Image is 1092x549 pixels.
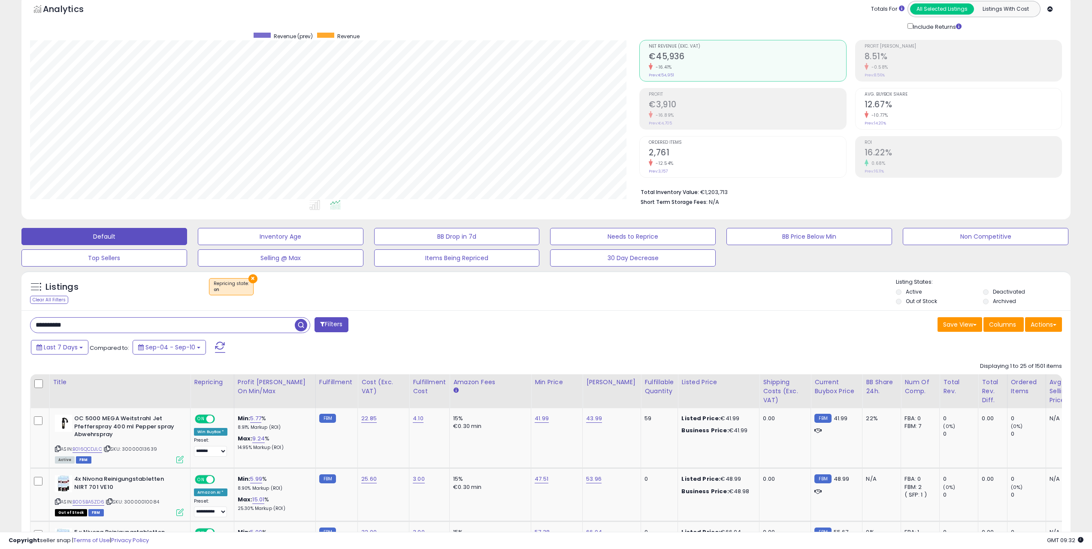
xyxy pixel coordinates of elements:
[681,414,720,422] b: Listed Price:
[982,475,1000,483] div: 0.00
[865,169,884,174] small: Prev: 16.11%
[649,52,846,63] h2: €45,936
[274,33,313,40] span: Revenue (prev)
[1050,475,1078,483] div: N/A
[814,378,859,396] div: Current Buybox Price
[653,112,674,118] small: -16.89%
[866,415,894,422] div: 22%
[910,3,974,15] button: All Selected Listings
[644,378,674,396] div: Fulfillable Quantity
[238,495,253,504] b: Max:
[106,498,159,505] span: | SKU: 30000010084
[681,487,729,495] b: Business Price:
[194,437,227,457] div: Preset:
[681,426,729,434] b: Business Price:
[834,414,848,422] span: 41.99
[250,414,261,423] a: 5.77
[550,228,716,245] button: Needs to Reprice
[943,415,978,422] div: 0
[993,288,1025,295] label: Deactivated
[681,475,720,483] b: Listed Price:
[943,491,978,499] div: 0
[653,64,672,70] small: -16.41%
[903,228,1068,245] button: Non Competitive
[374,228,540,245] button: BB Drop in 7d
[868,160,886,167] small: 0.68%
[906,288,922,295] label: Active
[865,44,1062,49] span: Profit [PERSON_NAME]
[535,475,548,483] a: 47.51
[55,415,72,432] img: 31IRP2dI7hL._SL40_.jpg
[1011,378,1042,396] div: Ordered Items
[30,296,68,304] div: Clear All Filters
[319,414,336,423] small: FBM
[649,100,846,111] h2: €3,910
[1011,430,1046,438] div: 0
[904,475,933,483] div: FBA: 0
[453,483,524,491] div: €0.30 min
[73,498,104,506] a: B005BA5ZD6
[252,495,264,504] a: 15.01
[43,3,100,17] h5: Analytics
[76,456,91,464] span: FBM
[866,378,897,396] div: BB Share 24h.
[214,280,249,293] span: Repricing state :
[865,52,1062,63] h2: 8.51%
[238,435,309,451] div: %
[238,496,309,512] div: %
[238,485,309,491] p: 8.90% Markup (ROI)
[74,415,178,441] b: OC 5000 MEGA Weitstrahl Jet Pfefferspray 400 ml Pepper spray Abwehrspray
[943,484,955,491] small: (0%)
[194,428,227,436] div: Win BuyBox *
[1050,378,1081,405] div: Avg Selling Price
[681,488,753,495] div: €48.98
[238,434,253,443] b: Max:
[938,317,982,332] button: Save View
[586,378,637,387] div: [PERSON_NAME]
[453,422,524,430] div: €0.30 min
[681,427,753,434] div: €41.99
[31,340,88,355] button: Last 7 Days
[641,186,1056,197] li: €1,203,713
[834,475,850,483] span: 48.99
[586,475,602,483] a: 53.96
[252,434,265,443] a: 9.24
[649,121,672,126] small: Prev: €4,705
[55,415,184,462] div: ASIN:
[814,414,831,423] small: FBM
[904,415,933,422] div: FBA: 0
[865,92,1062,97] span: Avg. Buybox Share
[865,148,1062,159] h2: 16.22%
[238,378,312,396] div: Profit [PERSON_NAME] on Min/Max
[453,415,524,422] div: 15%
[413,475,425,483] a: 3.00
[55,509,87,516] span: All listings that are currently out of stock and unavailable for purchase on Amazon
[111,536,149,544] a: Privacy Policy
[982,415,1000,422] div: 0.00
[44,343,78,352] span: Last 7 Days
[904,378,936,396] div: Num of Comp.
[238,475,309,491] div: %
[904,483,933,491] div: FBM: 2
[238,414,251,422] b: Min:
[1011,475,1046,483] div: 0
[983,317,1024,332] button: Columns
[980,362,1062,370] div: Displaying 1 to 25 of 1501 items
[649,44,846,49] span: Net Revenue (Exc. VAT)
[709,198,719,206] span: N/A
[649,169,668,174] small: Prev: 3,157
[993,297,1016,305] label: Archived
[88,509,104,516] span: FBM
[535,378,579,387] div: Min Price
[145,343,195,352] span: Sep-04 - Sep-10
[21,228,187,245] button: Default
[763,378,807,405] div: Shipping Costs (Exc. VAT)
[649,92,846,97] span: Profit
[196,476,206,483] span: ON
[1047,536,1083,544] span: 2025-09-18 09:32 GMT
[868,64,888,70] small: -0.58%
[649,73,674,78] small: Prev: €54,951
[319,378,354,387] div: Fulfillment
[413,414,423,423] a: 4.10
[413,378,446,396] div: Fulfillment Cost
